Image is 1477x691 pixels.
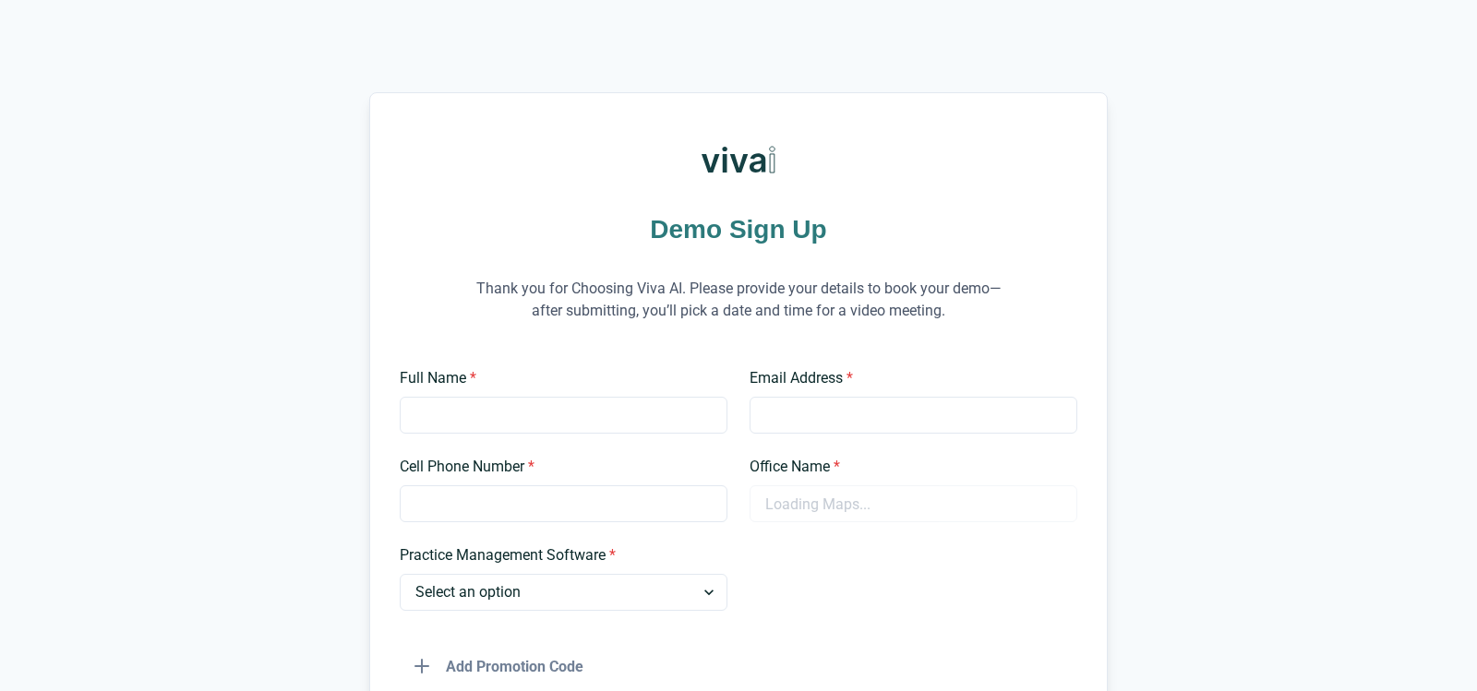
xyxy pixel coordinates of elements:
img: Viva AI Logo [702,123,775,197]
label: Office Name [750,456,1066,478]
button: Add Promotion Code [400,648,598,685]
label: Practice Management Software [400,544,716,566]
h1: Demo Sign Up [400,211,1077,247]
label: Cell Phone Number [400,456,716,478]
label: Full Name [400,367,716,389]
p: Thank you for Choosing Viva AI. Please provide your details to book your demo—after submitting, y... [462,255,1015,345]
input: Loading Maps... [750,485,1077,522]
label: Email Address [750,367,1066,389]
